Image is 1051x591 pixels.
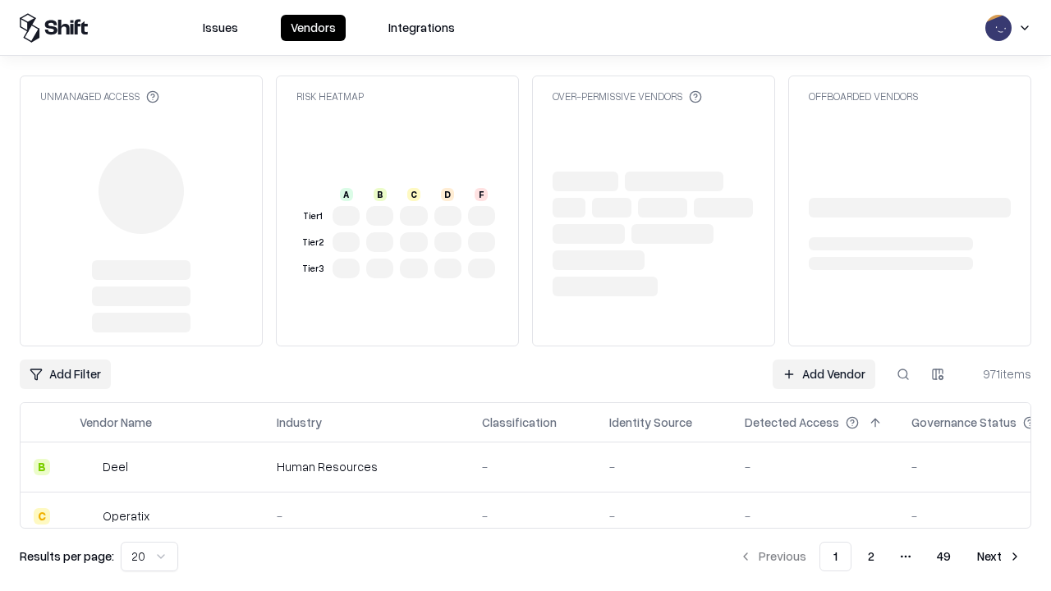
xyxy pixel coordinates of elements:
div: Industry [277,414,322,431]
div: - [277,507,456,525]
div: Classification [482,414,557,431]
button: Next [967,542,1031,571]
a: Add Vendor [773,360,875,389]
div: C [34,508,50,525]
button: Integrations [379,15,465,41]
button: Add Filter [20,360,111,389]
button: Issues [193,15,248,41]
div: Tier 1 [300,209,326,223]
div: Risk Heatmap [296,89,364,103]
div: Detected Access [745,414,839,431]
div: Tier 3 [300,262,326,276]
div: Operatix [103,507,149,525]
div: Vendor Name [80,414,152,431]
div: F [475,188,488,201]
img: Operatix [80,508,96,525]
p: Results per page: [20,547,114,565]
div: Unmanaged Access [40,89,159,103]
div: Human Resources [277,458,456,475]
nav: pagination [729,542,1031,571]
img: Deel [80,459,96,475]
div: Deel [103,458,128,475]
div: - [745,507,885,525]
div: A [340,188,353,201]
div: B [374,188,387,201]
button: 49 [924,542,964,571]
div: 971 items [966,365,1031,383]
div: - [745,458,885,475]
div: Governance Status [911,414,1017,431]
div: - [609,507,718,525]
div: D [441,188,454,201]
div: Identity Source [609,414,692,431]
div: Over-Permissive Vendors [553,89,702,103]
button: 2 [855,542,888,571]
div: - [482,507,583,525]
div: - [609,458,718,475]
div: Tier 2 [300,236,326,250]
div: Offboarded Vendors [809,89,918,103]
div: - [482,458,583,475]
div: B [34,459,50,475]
div: C [407,188,420,201]
button: 1 [819,542,851,571]
button: Vendors [281,15,346,41]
